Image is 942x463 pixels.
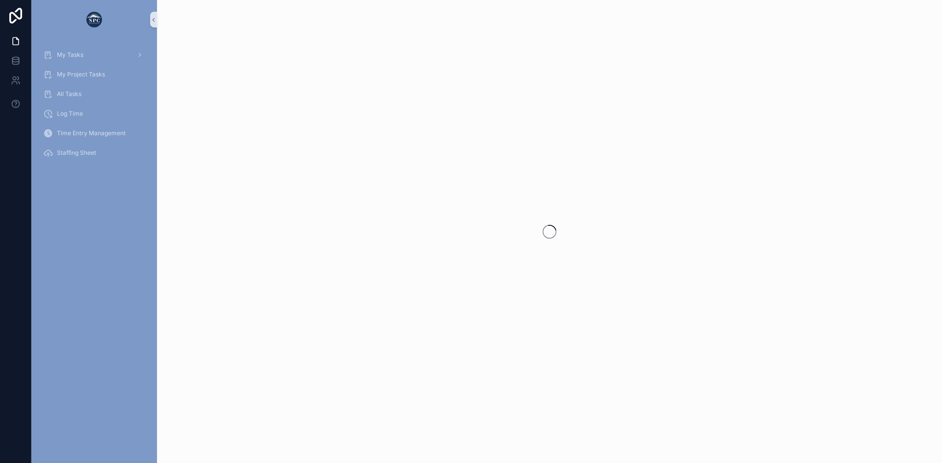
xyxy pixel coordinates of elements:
span: All Tasks [57,90,81,98]
a: Log Time [37,105,151,122]
span: Log Time [57,110,83,118]
a: Staffing Sheet [37,144,151,162]
span: Time Entry Management [57,129,126,137]
img: App logo [86,12,102,27]
div: scrollable content [31,39,157,174]
span: Staffing Sheet [57,149,96,157]
a: All Tasks [37,85,151,103]
a: My Project Tasks [37,66,151,83]
a: My Tasks [37,46,151,64]
span: My Tasks [57,51,83,59]
span: My Project Tasks [57,71,105,78]
a: Time Entry Management [37,124,151,142]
